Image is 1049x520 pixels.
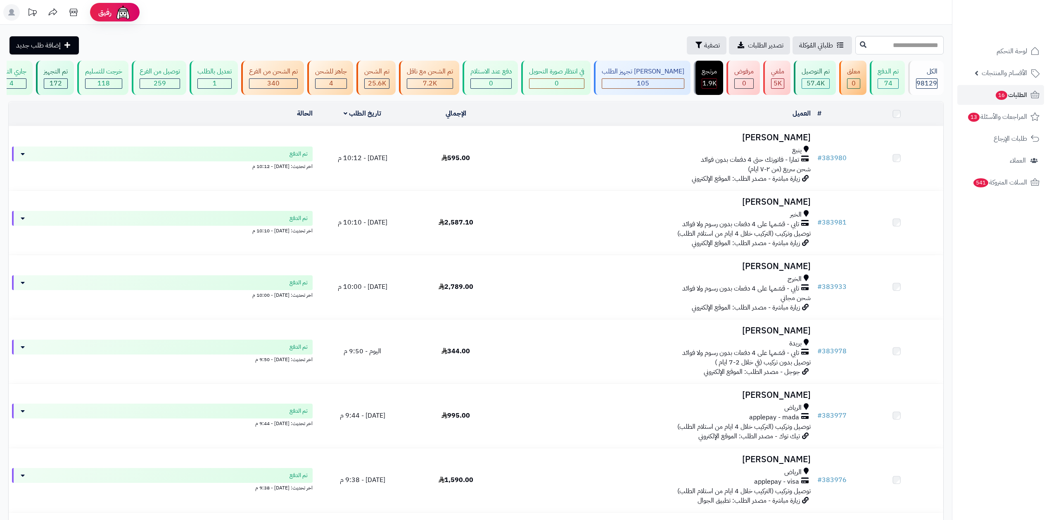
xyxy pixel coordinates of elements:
[967,111,1027,123] span: المراجعات والأسئلة
[982,67,1027,79] span: الأقسام والمنتجات
[702,78,717,88] span: 1.9K
[240,61,306,95] a: تم الشحن من الفرع 340
[365,79,389,88] div: 25574
[470,67,512,76] div: دفع عند الاستلام
[34,61,76,95] a: تم التجهيز 172
[774,78,782,88] span: 5K
[290,343,308,351] span: تم الدفع
[529,79,584,88] div: 0
[698,496,800,506] span: زيارة مباشرة - مصدر الطلب: تطبيق الجوال
[9,36,79,54] a: إضافة طلب جديد
[781,293,811,303] span: شحن مجاني
[407,79,453,88] div: 7222
[115,4,131,21] img: ai-face.png
[198,79,231,88] div: 1
[868,61,907,95] a: تم الدفع 74
[592,61,692,95] a: [PERSON_NAME] تجهيز الطلب 105
[12,226,313,234] div: اخر تحديث: [DATE] - 10:10 م
[290,150,308,158] span: تم الدفع
[687,36,726,54] button: تصفية
[506,390,811,400] h3: [PERSON_NAME]
[784,403,802,413] span: الرياض
[957,173,1044,192] a: السلات المتروكة541
[446,109,466,118] a: الإجمالي
[735,79,753,88] div: 0
[817,282,847,292] a: #383933
[817,153,822,163] span: #
[340,475,385,485] span: [DATE] - 9:38 م
[742,78,746,88] span: 0
[957,41,1044,61] a: لوحة التحكم
[329,78,333,88] span: 4
[817,346,822,356] span: #
[793,109,811,118] a: العميل
[306,61,355,95] a: جاهز للشحن 4
[916,67,937,76] div: الكل
[884,78,892,88] span: 74
[682,220,799,229] span: تابي - قسّمها على 4 دفعات بدون رسوم ولا فوائد
[704,40,720,50] span: تصفية
[407,67,453,76] div: تم الشحن مع ناقل
[878,79,898,88] div: 74
[968,112,980,122] span: 13
[520,61,592,95] a: في انتظار صورة التحويل 0
[50,78,62,88] span: 172
[439,282,473,292] span: 2,789.00
[154,78,166,88] span: 259
[12,161,313,170] div: اخر تحديث: [DATE] - 10:12 م
[957,85,1044,105] a: الطلبات16
[439,217,473,227] span: 2,587.10
[682,284,799,293] span: تابي - قسّمها على 4 دفعات بدون رسوم ولا فوائد
[506,455,811,464] h3: [PERSON_NAME]
[994,133,1027,144] span: طلبات الإرجاع
[957,129,1044,149] a: طلبات الإرجاع
[677,422,811,432] span: توصيل وتركيب (التركيب خلال 4 ايام من استلام الطلب)
[792,146,802,155] span: ينبع
[973,177,1027,188] span: السلات المتروكة
[315,67,347,76] div: جاهز للشحن
[817,475,822,485] span: #
[771,67,784,76] div: ملغي
[677,229,811,239] span: توصيل وتركيب (التركيب خلال 4 ايام من استلام الطلب)
[748,164,811,174] span: شحن سريع (من ٢-٧ ايام)
[267,78,280,88] span: 340
[344,346,381,356] span: اليوم - 9:50 م
[249,79,297,88] div: 340
[44,79,67,88] div: 172
[12,290,313,299] div: اخر تحديث: [DATE] - 10:00 م
[290,279,308,287] span: تم الدفع
[364,67,389,76] div: تم الشحن
[748,40,783,50] span: تصدير الطلبات
[9,78,14,88] span: 4
[489,78,493,88] span: 0
[355,61,397,95] a: تم الشحن 25.6K
[715,357,811,367] span: توصيل بدون تركيب (في خلال 2-7 ايام )
[817,411,822,421] span: #
[817,346,847,356] a: #383978
[12,483,313,492] div: اخر تحديث: [DATE] - 9:38 م
[338,282,387,292] span: [DATE] - 10:00 م
[1010,155,1026,166] span: العملاء
[771,79,784,88] div: 5029
[140,67,180,76] div: توصيل من الفرع
[441,346,470,356] span: 344.00
[130,61,188,95] a: توصيل من الفرع 259
[441,411,470,421] span: 995.00
[784,468,802,477] span: الرياض
[12,418,313,427] div: اخر تحديث: [DATE] - 9:44 م
[97,78,110,88] span: 118
[692,174,800,184] span: زيارة مباشرة - مصدر الطلب: الموقع الإلكتروني
[44,67,68,76] div: تم التجهيز
[290,214,308,222] span: تم الدفع
[338,153,387,163] span: [DATE] - 10:12 م
[249,67,298,76] div: تم الشحن من الفرع
[817,282,822,292] span: #
[85,67,122,76] div: خرجت للتسليم
[506,133,811,142] h3: [PERSON_NAME]
[602,79,684,88] div: 105
[817,475,847,485] a: #383976
[799,40,833,50] span: طلباتي المُوكلة
[340,411,385,421] span: [DATE] - 9:44 م
[368,78,386,88] span: 25.6K
[792,61,838,95] a: تم التوصيل 57.4K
